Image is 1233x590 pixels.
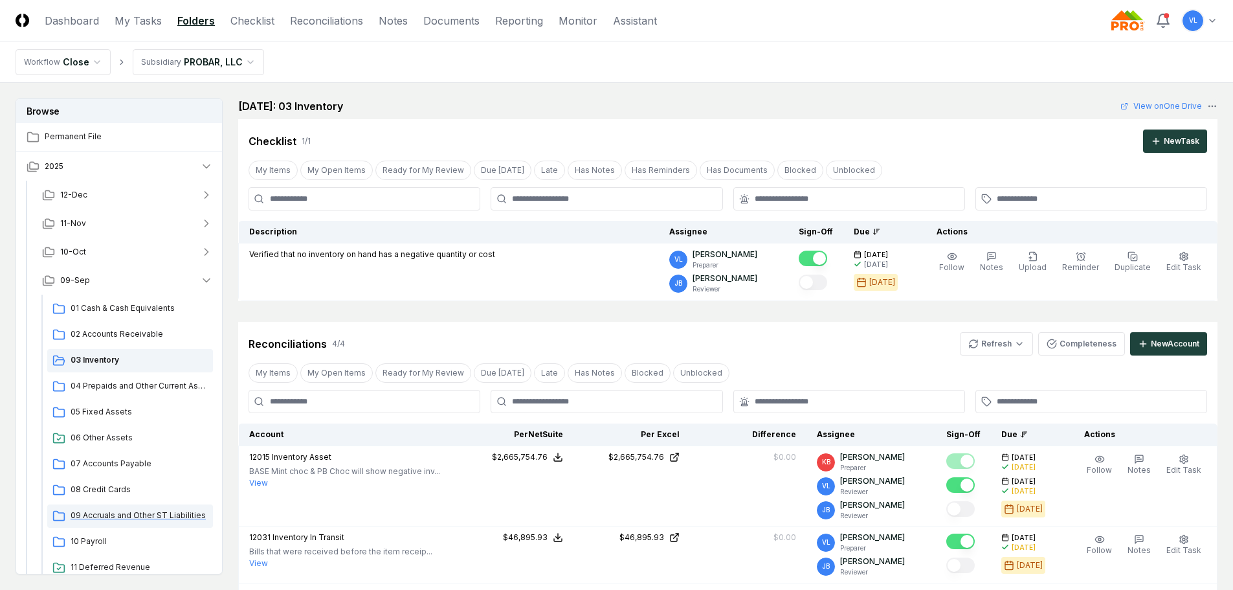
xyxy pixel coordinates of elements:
p: Verified that no inventory on hand has a negative quantity or cost [249,249,495,260]
button: Mark complete [946,477,975,493]
span: Duplicate [1115,262,1151,272]
button: Completeness [1038,332,1125,356]
p: [PERSON_NAME] [693,249,757,260]
p: Reviewer [840,567,905,577]
button: View [249,558,268,569]
h2: [DATE]: 03 Inventory [238,98,343,114]
div: [DATE] [1012,486,1036,496]
span: 07 Accounts Payable [71,458,208,470]
button: NewTask [1143,130,1207,153]
img: Logo [16,14,29,27]
div: Due [854,226,905,238]
button: Blocked [777,161,823,180]
button: Has Documents [700,161,775,180]
a: 03 Inventory [47,349,213,372]
h3: Browse [16,99,222,123]
span: Follow [939,262,964,272]
button: 10-Oct [32,238,223,266]
span: 12031 [249,532,271,542]
span: [DATE] [1012,453,1036,462]
span: [DATE] [1012,477,1036,486]
div: $46,895.93 [503,532,548,543]
a: Monitor [559,13,597,28]
div: [DATE] [1017,503,1043,515]
div: Actions [1074,429,1207,440]
button: 2025 [16,152,223,181]
div: New Task [1164,135,1199,147]
button: Mark complete [799,275,827,290]
span: 11-Nov [60,218,86,229]
a: Checklist [230,13,274,28]
button: Due Today [474,363,531,383]
span: KB [822,457,830,467]
div: [DATE] [1012,543,1036,552]
button: 09-Sep [32,266,223,295]
a: 02 Accounts Receivable [47,323,213,346]
span: Upload [1019,262,1047,272]
div: Workflow [24,56,60,68]
th: Sign-Off [936,424,991,446]
div: [DATE] [864,260,888,269]
a: Assistant [613,13,657,28]
span: Notes [1127,465,1151,475]
a: 08 Credit Cards [47,479,213,502]
span: Notes [1127,545,1151,555]
a: Permanent File [16,123,223,152]
button: 11-Nov [32,209,223,238]
span: Inventory In Transit [272,532,344,542]
a: 10 Payroll [47,530,213,554]
button: Has Reminders [625,161,697,180]
nav: breadcrumb [16,49,264,75]
button: My Open Items [300,363,373,383]
button: Late [534,363,565,383]
p: [PERSON_NAME] [840,451,905,463]
span: [DATE] [864,250,888,260]
button: Follow [1084,532,1115,559]
button: My Open Items [300,161,373,180]
a: Folders [177,13,215,28]
p: Preparer [693,260,757,270]
button: Mark complete [946,558,975,573]
a: Reporting [495,13,543,28]
span: 04 Prepaids and Other Current Assets [71,380,208,392]
a: 04 Prepaids and Other Current Assets [47,375,213,398]
button: Mark complete [946,453,975,469]
button: Edit Task [1164,249,1204,276]
span: Edit Task [1166,465,1201,475]
a: 05 Fixed Assets [47,401,213,424]
button: Mark complete [946,534,975,549]
span: 05 Fixed Assets [71,406,208,418]
button: Late [534,161,565,180]
span: Reminder [1062,262,1099,272]
button: NewAccount [1130,332,1207,356]
div: $2,665,754.76 [492,451,548,463]
span: Notes [980,262,1003,272]
button: Notes [977,249,1006,276]
div: Due [1001,429,1053,440]
div: Checklist [249,133,296,149]
button: Duplicate [1112,249,1153,276]
button: $46,895.93 [503,532,563,543]
div: Account [249,429,447,440]
img: Probar logo [1111,10,1145,31]
button: My Items [249,363,298,383]
button: Has Notes [568,363,622,383]
span: 09 Accruals and Other ST Liabilities [71,510,208,521]
span: Edit Task [1166,545,1201,555]
th: Per NetSuite [457,424,573,446]
p: [PERSON_NAME] [840,532,905,543]
button: 12-Dec [32,181,223,209]
p: [PERSON_NAME] [840,556,905,567]
span: [DATE] [1012,533,1036,543]
span: 10-Oct [60,246,86,258]
p: [PERSON_NAME] [693,273,757,284]
div: Actions [926,226,1207,238]
a: $2,665,754.76 [584,451,680,463]
span: 10 Payroll [71,536,208,547]
p: Preparer [840,543,905,553]
button: Upload [1016,249,1049,276]
p: [PERSON_NAME] [840,499,905,511]
span: 01 Cash & Cash Equivalents [71,302,208,314]
button: My Items [249,161,298,180]
button: Blocked [625,363,671,383]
